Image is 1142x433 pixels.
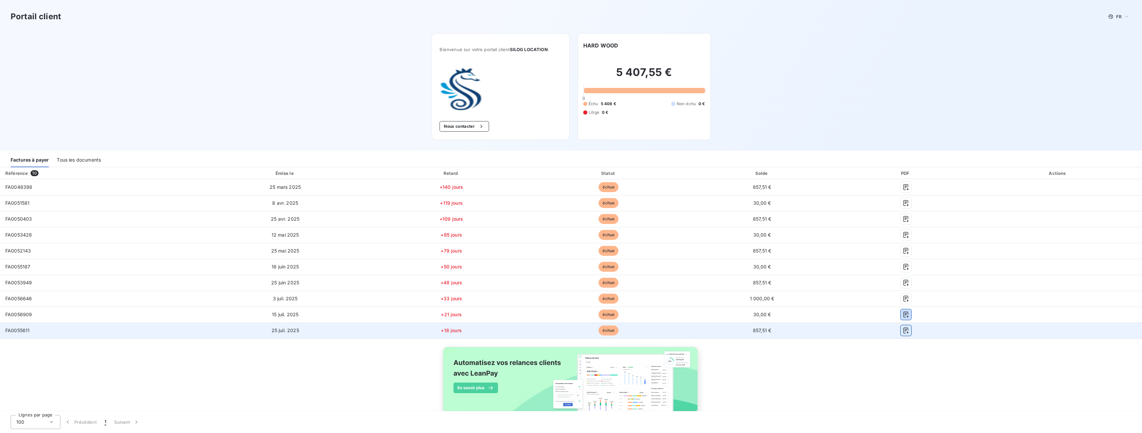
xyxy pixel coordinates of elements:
[583,66,705,86] h2: 5 407,55 €
[589,109,599,115] span: Litige
[1116,14,1121,19] span: FR
[599,230,618,240] span: échue
[5,327,30,333] span: FA0055611
[839,170,973,177] div: PDF
[272,312,298,317] span: 15 juil. 2025
[698,101,705,107] span: 0 €
[599,310,618,320] span: échue
[11,153,49,167] div: Factures à payer
[510,47,548,52] span: SILOG LOCATION
[753,280,771,285] span: 857,51 €
[688,170,836,177] div: Solde
[441,232,462,238] span: +85 jours
[272,264,299,269] span: 16 juin 2025
[11,11,61,23] h3: Portail client
[599,262,618,272] span: échue
[440,68,482,110] img: Company logo
[602,109,608,115] span: 0 €
[5,171,28,176] div: Référence
[599,214,618,224] span: échue
[5,184,32,190] span: FA0048398
[750,296,775,301] span: 1 000,00 €
[5,280,32,285] span: FA0053949
[440,121,489,132] button: Nous contacter
[101,415,110,429] button: 1
[440,47,561,52] span: Bienvenue sur votre portail client .
[272,200,298,206] span: 8 avr. 2025
[271,216,299,222] span: 25 avr. 2025
[441,264,462,269] span: +50 jours
[753,200,771,206] span: 30,00 €
[272,232,299,238] span: 12 mai 2025
[753,232,771,238] span: 30,00 €
[599,182,618,192] span: échue
[441,327,461,333] span: +18 jours
[270,184,301,190] span: 25 mars 2025
[200,170,370,177] div: Émise le
[440,216,463,222] span: +109 jours
[753,216,771,222] span: 857,51 €
[5,248,31,253] span: FA0052143
[5,200,30,206] span: FA0051581
[599,198,618,208] span: échue
[677,101,696,107] span: Non-échu
[271,248,299,253] span: 25 mai 2025
[753,248,771,253] span: 857,51 €
[583,41,618,49] h6: HARD WOOD
[441,248,462,253] span: +79 jours
[5,296,32,301] span: FA0056646
[599,246,618,256] span: échue
[31,170,38,176] span: 10
[589,101,598,107] span: Échu
[532,170,685,177] div: Statut
[753,184,771,190] span: 857,51 €
[5,216,32,222] span: FA0050403
[110,415,144,429] button: Suivant
[753,327,771,333] span: 857,51 €
[272,327,299,333] span: 25 juil. 2025
[599,325,618,335] span: échue
[440,184,463,190] span: +140 jours
[599,278,618,288] span: échue
[753,312,771,317] span: 30,00 €
[441,280,462,285] span: +48 jours
[441,312,461,317] span: +21 jours
[437,343,705,424] img: banner
[60,415,101,429] button: Précédent
[105,419,106,425] span: 1
[440,200,463,206] span: +119 jours
[441,296,462,301] span: +33 jours
[975,170,1141,177] div: Actions
[273,296,298,301] span: 3 juil. 2025
[5,232,32,238] span: FA0053428
[753,264,771,269] span: 30,00 €
[582,96,585,101] span: 0
[373,170,530,177] div: Retard
[16,419,24,425] span: 100
[5,312,32,317] span: FA0056909
[601,101,616,107] span: 5 408 €
[599,294,618,304] span: échue
[5,264,30,269] span: FA0055187
[271,280,299,285] span: 25 juin 2025
[57,153,101,167] div: Tous les documents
